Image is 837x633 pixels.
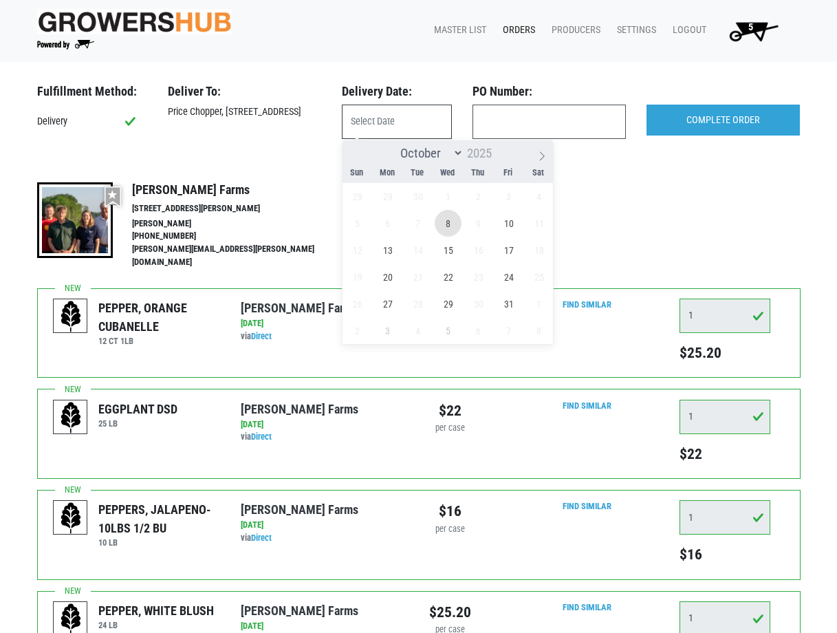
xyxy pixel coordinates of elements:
[541,17,606,43] a: Producers
[429,500,471,522] div: $16
[374,183,401,210] span: September 29, 2025
[404,237,431,264] span: October 14, 2025
[402,169,433,178] span: Tue
[37,9,232,34] img: original-fc7597fdc6adbb9d0e2ae620e786d1a2.jpg
[374,210,401,237] span: October 6, 2025
[37,40,94,50] img: Powered by Big Wheelbarrow
[465,183,492,210] span: October 2, 2025
[463,169,493,178] span: Thu
[680,344,770,362] h5: $25.20
[423,17,492,43] a: Master List
[465,290,492,317] span: October 30, 2025
[680,546,770,564] h5: $16
[241,418,408,431] div: [DATE]
[241,330,408,343] div: via
[241,519,408,532] div: [DATE]
[54,501,88,535] img: placeholder-variety-43d6402dacf2d531de610a020419775a.svg
[680,500,770,535] input: Qty
[712,17,790,45] a: 5
[98,537,220,548] h6: 10 LB
[54,400,88,435] img: placeholder-variety-43d6402dacf2d531de610a020419775a.svg
[241,620,408,633] div: [DATE]
[132,182,344,197] h4: [PERSON_NAME] Farms
[98,500,220,537] div: PEPPERS, JALAPENO- 10LBS 1/2 BU
[374,290,401,317] span: October 27, 2025
[404,317,431,344] span: November 4, 2025
[748,21,753,33] span: 5
[404,290,431,317] span: October 28, 2025
[495,290,522,317] span: October 31, 2025
[241,431,408,444] div: via
[465,210,492,237] span: October 9, 2025
[374,237,401,264] span: October 13, 2025
[404,264,431,290] span: October 21, 2025
[495,264,522,290] span: October 24, 2025
[525,290,552,317] span: November 1, 2025
[435,237,461,264] span: October 15, 2025
[241,603,358,618] a: [PERSON_NAME] Farms
[54,299,88,334] img: placeholder-variety-43d6402dacf2d531de610a020419775a.svg
[241,317,408,330] div: [DATE]
[98,299,220,336] div: PEPPER, ORANGE CUBANELLE
[563,299,611,310] a: Find Similar
[465,237,492,264] span: October 16, 2025
[429,523,471,536] div: per case
[241,402,358,416] a: [PERSON_NAME] Farms
[680,299,770,333] input: Qty
[723,17,784,45] img: Cart
[241,502,358,517] a: [PERSON_NAME] Farms
[495,317,522,344] span: November 7, 2025
[563,400,611,411] a: Find Similar
[404,183,431,210] span: September 30, 2025
[435,317,461,344] span: November 5, 2025
[241,301,358,315] a: [PERSON_NAME] Farms
[344,210,371,237] span: October 5, 2025
[98,418,177,429] h6: 25 LB
[374,317,401,344] span: November 3, 2025
[251,533,272,543] a: Direct
[493,169,523,178] span: Fri
[344,264,371,290] span: October 19, 2025
[472,84,626,99] h3: PO Number:
[344,183,371,210] span: September 28, 2025
[525,317,552,344] span: November 8, 2025
[374,264,401,290] span: October 20, 2025
[251,331,272,341] a: Direct
[429,601,471,623] div: $25.20
[525,183,552,210] span: October 4, 2025
[98,601,214,620] div: PEPPER, WHITE BLUSH
[372,169,402,178] span: Mon
[523,169,554,178] span: Sat
[429,422,471,435] div: per case
[495,210,522,237] span: October 10, 2025
[241,532,408,545] div: via
[646,105,800,136] input: COMPLETE ORDER
[342,105,452,139] input: Select Date
[680,400,770,434] input: Qty
[492,17,541,43] a: Orders
[98,620,214,630] h6: 24 LB
[98,336,220,346] h6: 12 CT 1LB
[435,290,461,317] span: October 29, 2025
[404,210,431,237] span: October 7, 2025
[251,431,272,442] a: Direct
[662,17,712,43] a: Logout
[525,237,552,264] span: October 18, 2025
[344,290,371,317] span: October 26, 2025
[98,400,177,418] div: EGGPLANT DSD
[157,105,331,120] div: Price Chopper, [STREET_ADDRESS]
[132,230,344,243] li: [PHONE_NUMBER]
[37,84,147,99] h3: Fulfillment Method:
[525,210,552,237] span: October 11, 2025
[525,264,552,290] span: October 25, 2025
[168,84,321,99] h3: Deliver To:
[465,264,492,290] span: October 23, 2025
[606,17,662,43] a: Settings
[344,317,371,344] span: November 2, 2025
[395,144,464,162] select: Month
[563,602,611,612] a: Find Similar
[435,210,461,237] span: October 8, 2025
[563,501,611,511] a: Find Similar
[429,400,471,422] div: $22
[342,169,372,178] span: Sun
